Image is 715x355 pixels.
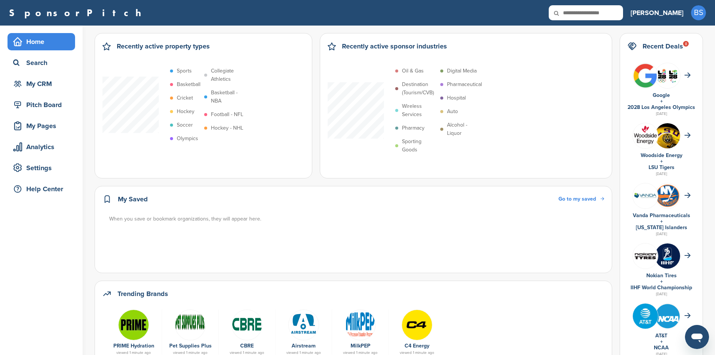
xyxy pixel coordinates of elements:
[393,351,441,355] div: viewed 1 minute ago
[633,212,690,219] a: Vanda Pharmaceuticals
[447,121,482,137] p: Alcohol - Liquor
[8,138,75,156] a: Analytics
[11,182,75,196] div: Help Center
[636,224,687,231] a: [US_STATE] Islanders
[240,343,254,349] a: CBRE
[169,343,212,349] a: Pet Supplies Plus
[402,124,424,132] p: Pharmacy
[643,41,683,51] h2: Recent Deals
[177,107,194,116] p: Hockey
[11,140,75,154] div: Analytics
[11,161,75,175] div: Settings
[8,117,75,134] a: My Pages
[660,98,663,104] a: +
[628,104,695,110] a: 2028 Los Angeles Olympics
[351,343,370,349] a: MilkPEP
[113,343,154,349] a: PRIME Hydration
[118,194,148,204] h2: My Saved
[683,41,689,47] div: 8
[685,325,709,349] iframe: Button to launch messaging window
[646,272,677,279] a: Nokian Tires
[649,164,674,171] a: LSU Tigers
[336,310,385,340] a: Data
[655,123,680,148] img: 1a 93ble 400x400
[660,218,663,225] a: +
[558,195,604,203] a: Go to my saved
[633,63,658,88] img: Bwupxdxo 400x400
[8,33,75,50] a: Home
[447,67,477,75] p: Digital Media
[655,332,667,339] a: AT&T
[655,184,680,208] img: Open uri20141112 64162 1syu8aw?1415807642
[118,310,149,340] img: Prime hydration
[654,344,669,351] a: NCAA
[633,243,658,269] img: Leqgnoiz 400x400
[279,351,328,355] div: viewed 1 minute ago
[177,94,193,102] p: Cricket
[9,8,146,18] a: SponsorPitch
[211,110,243,119] p: Football - NFL
[402,102,437,119] p: Wireless Services
[166,351,215,355] div: viewed 1 minute ago
[8,159,75,177] a: Settings
[402,137,437,154] p: Sporting Goods
[211,89,245,105] p: Basketball - NBA
[8,75,75,92] a: My CRM
[660,158,663,165] a: +
[117,41,210,51] h2: Recently active property types
[345,310,376,340] img: Data
[628,171,695,177] div: [DATE]
[655,304,680,329] img: St3croq2 400x400
[653,92,670,98] a: Google
[11,98,75,112] div: Pitch Board
[177,121,193,129] p: Soccer
[633,123,658,148] img: Ocijbudy 400x400
[402,67,424,75] p: Oil & Gas
[405,343,429,349] a: C4 Energy
[342,41,447,51] h2: Recently active sponsor industries
[402,80,437,97] p: Destination (Tourism/CVB)
[109,351,158,355] div: viewed 1 minute ago
[11,56,75,69] div: Search
[177,67,192,75] p: Sports
[8,96,75,113] a: Pitch Board
[11,77,75,91] div: My CRM
[660,278,663,285] a: +
[211,124,243,132] p: Hockey - NHL
[109,310,158,340] a: Prime hydration
[336,351,385,355] div: viewed 1 minute ago
[232,310,262,340] img: Data
[628,291,695,298] div: [DATE]
[279,310,328,340] a: Url
[288,310,319,340] img: Url
[631,5,683,21] a: [PERSON_NAME]
[11,119,75,133] div: My Pages
[177,80,200,89] p: Basketball
[177,134,198,143] p: Olympics
[175,310,206,340] img: Imgres
[660,338,663,345] a: +
[641,152,682,159] a: Woodside Energy
[166,310,215,340] a: Imgres
[292,343,316,349] a: Airstream
[558,196,596,202] span: Go to my saved
[109,215,605,223] div: When you save or bookmark organizations, they will appear here.
[447,80,482,89] p: Pharmaceutical
[8,180,75,198] a: Help Center
[631,8,683,18] h3: [PERSON_NAME]
[393,310,441,340] a: C4 logo
[8,54,75,71] a: Search
[117,289,168,299] h2: Trending Brands
[447,107,458,116] p: Auto
[402,310,432,340] img: C4 logo
[631,284,692,291] a: IIHF World Championship
[211,67,245,83] p: Collegiate Athletics
[633,304,658,329] img: Tpli2eyp 400x400
[447,94,466,102] p: Hospital
[655,243,680,269] img: Zskrbj6 400x400
[223,310,271,340] a: Data
[223,351,271,355] div: viewed 1 minute ago
[655,63,680,88] img: Csrq75nh 400x400
[11,35,75,48] div: Home
[628,231,695,237] div: [DATE]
